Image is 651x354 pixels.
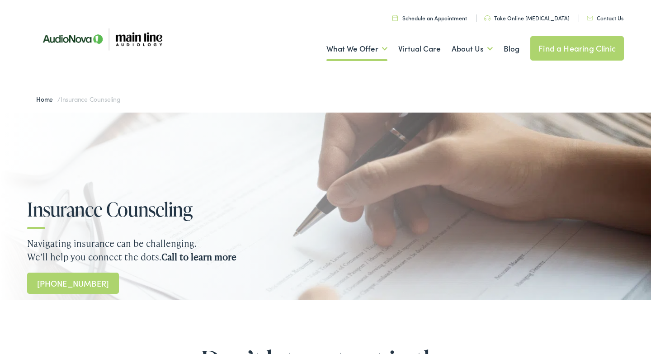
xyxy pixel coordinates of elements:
[587,14,623,22] a: Contact Us
[398,32,441,66] a: Virtual Care
[530,36,624,61] a: Find a Hearing Clinic
[392,14,467,22] a: Schedule an Appointment
[36,94,57,104] a: Home
[27,199,280,220] h1: Insurance Counseling
[392,15,398,21] img: utility icon
[27,273,119,294] a: [PHONE_NUMBER]
[326,32,387,66] a: What We Offer
[161,250,236,263] strong: Call to learn more
[36,94,121,104] span: /
[61,94,121,104] span: Insurance Counseling
[484,14,570,22] a: Take Online [MEDICAL_DATA]
[587,16,593,20] img: utility icon
[27,236,624,264] p: Navigating insurance can be challenging. We’ll help you connect the dots.
[504,32,519,66] a: Blog
[452,32,493,66] a: About Us
[484,15,491,21] img: utility icon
